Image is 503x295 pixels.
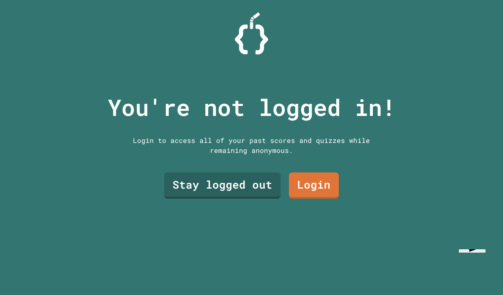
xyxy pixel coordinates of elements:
[127,135,376,155] div: Login to access all of your past scores and quizzes while remaining anonymous.
[456,249,496,288] iframe: chat widget
[108,90,396,125] p: You're not logged in!
[164,172,281,199] a: Stay logged out
[289,172,339,199] a: Login
[235,12,268,54] img: Logo.svg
